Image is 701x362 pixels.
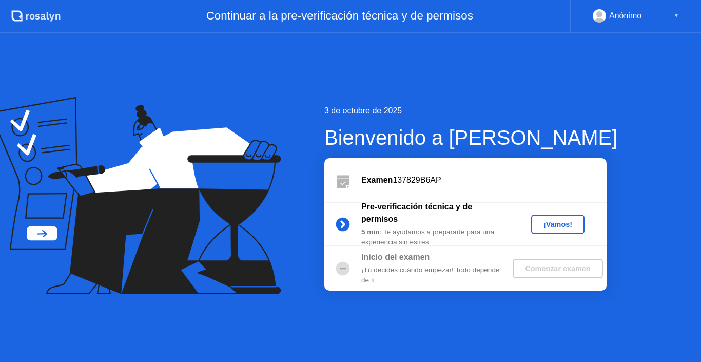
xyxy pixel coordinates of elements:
[535,220,580,228] div: ¡Vamos!
[361,202,472,223] b: Pre-verificación técnica y de permisos
[513,259,602,278] button: Comenzar examen
[674,9,679,23] div: ▼
[361,176,393,184] b: Examen
[361,228,380,236] b: 5 min
[361,174,607,186] div: 137829B6AP
[609,9,641,23] div: Anónimo
[517,264,598,273] div: Comenzar examen
[361,253,430,261] b: Inicio del examen
[361,227,509,248] div: : Te ayudamos a prepararte para una experiencia sin estrés
[531,215,585,234] button: ¡Vamos!
[324,122,617,153] div: Bienvenido a [PERSON_NAME]
[361,265,509,286] div: ¡Tú decides cuándo empezar! Todo depende de ti
[324,105,617,117] div: 3 de octubre de 2025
